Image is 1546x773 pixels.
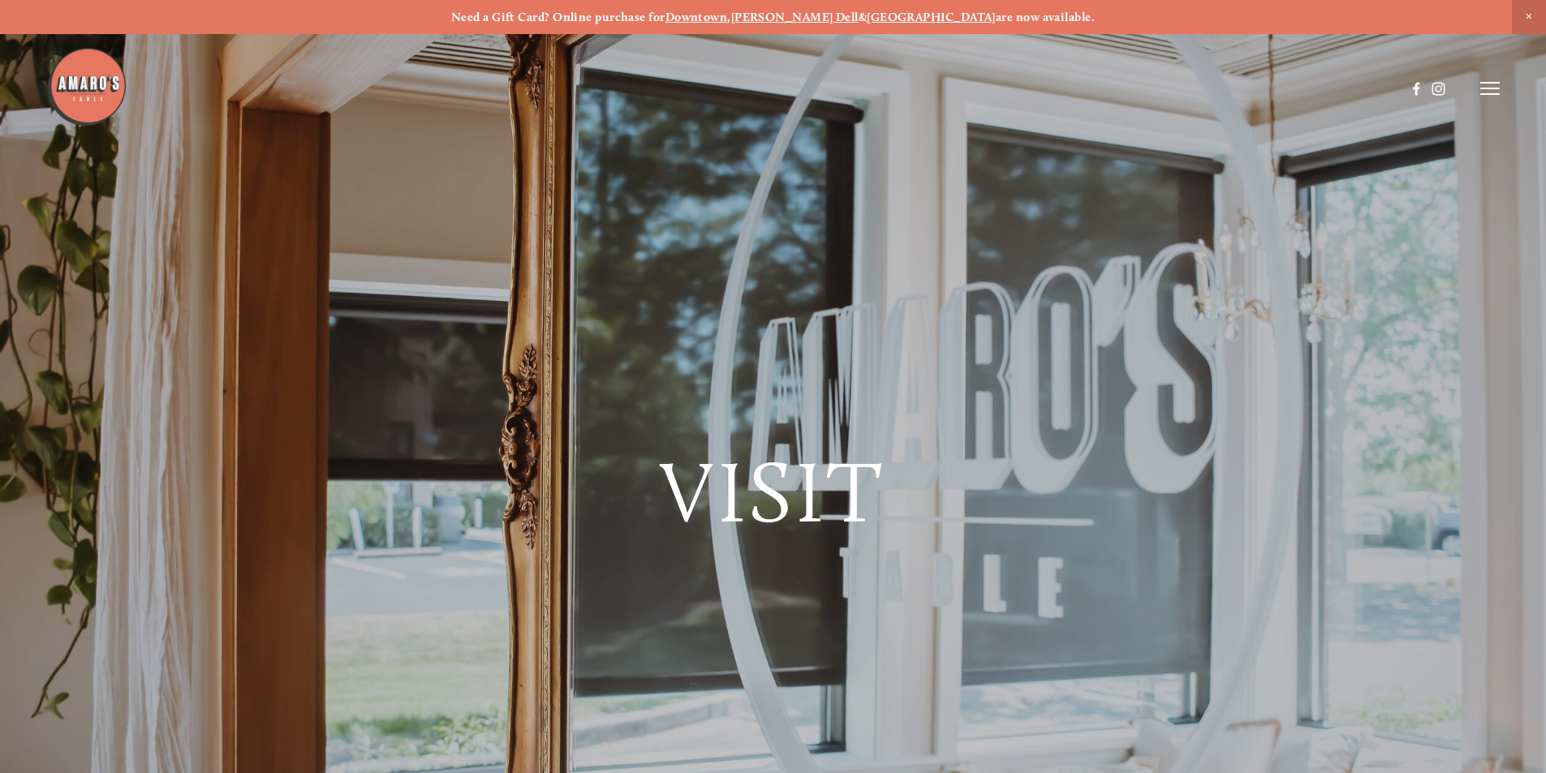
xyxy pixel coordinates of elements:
strong: , [727,10,730,24]
strong: are now available. [996,10,1095,24]
img: Amaro's Table [46,46,127,127]
strong: Need a Gift Card? Online purchase for [451,10,665,24]
a: [PERSON_NAME] Dell [731,10,859,24]
strong: & [859,10,867,24]
a: Downtown [665,10,728,24]
span: Visit [660,440,885,543]
a: [GEOGRAPHIC_DATA] [867,10,996,24]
